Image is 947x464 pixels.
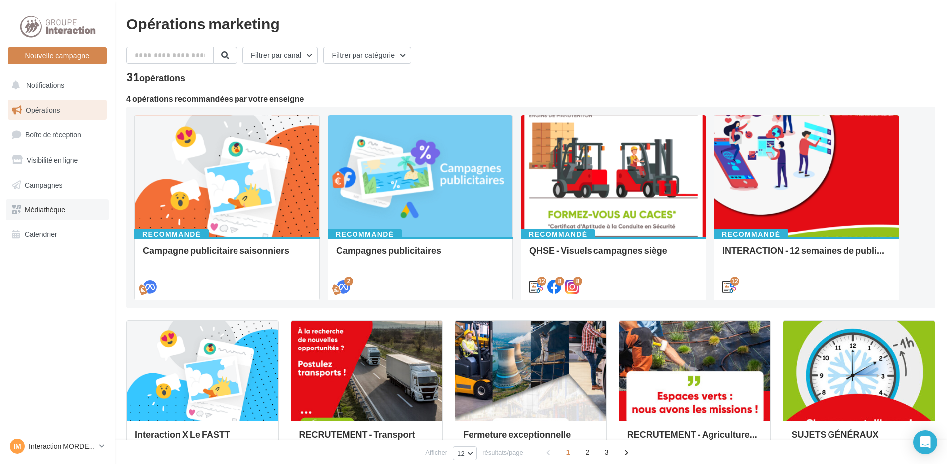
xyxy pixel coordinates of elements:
[791,429,927,449] div: SUJETS GÉNÉRAUX
[521,229,595,240] div: Recommandé
[714,229,788,240] div: Recommandé
[143,245,311,265] div: Campagne publicitaire saisonniers
[323,47,411,64] button: Filtrer par catégorie
[336,245,504,265] div: Campagnes publicitaires
[599,444,615,460] span: 3
[134,229,209,240] div: Recommandé
[482,448,523,457] span: résultats/page
[560,444,576,460] span: 1
[425,448,447,457] span: Afficher
[135,429,270,449] div: Interaction X Le FASTT
[25,180,63,189] span: Campagnes
[27,156,78,164] span: Visibilité en ligne
[328,229,402,240] div: Recommandé
[26,106,60,114] span: Opérations
[555,277,564,286] div: 8
[537,277,546,286] div: 12
[126,16,935,31] div: Opérations marketing
[25,130,81,139] span: Boîte de réception
[463,429,598,449] div: Fermeture exceptionnelle
[457,449,465,457] span: 12
[6,124,109,145] a: Boîte de réception
[344,277,353,286] div: 2
[6,224,109,245] a: Calendrier
[126,72,185,83] div: 31
[6,100,109,120] a: Opérations
[242,47,318,64] button: Filtrer par canal
[529,245,698,265] div: QHSE - Visuels campagnes siège
[13,441,21,451] span: IM
[8,437,107,456] a: IM Interaction MORDELLES
[913,430,937,454] div: Open Intercom Messenger
[627,429,763,449] div: RECRUTEMENT - Agriculture / Espaces verts
[6,150,109,171] a: Visibilité en ligne
[6,75,105,96] button: Notifications
[26,81,64,89] span: Notifications
[25,205,65,214] span: Médiathèque
[453,446,477,460] button: 12
[6,175,109,196] a: Campagnes
[139,73,185,82] div: opérations
[126,95,935,103] div: 4 opérations recommandées par votre enseigne
[299,429,435,449] div: RECRUTEMENT - Transport
[580,444,595,460] span: 2
[25,230,57,238] span: Calendrier
[8,47,107,64] button: Nouvelle campagne
[29,441,95,451] p: Interaction MORDELLES
[722,245,891,265] div: INTERACTION - 12 semaines de publication
[730,277,739,286] div: 12
[6,199,109,220] a: Médiathèque
[573,277,582,286] div: 8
